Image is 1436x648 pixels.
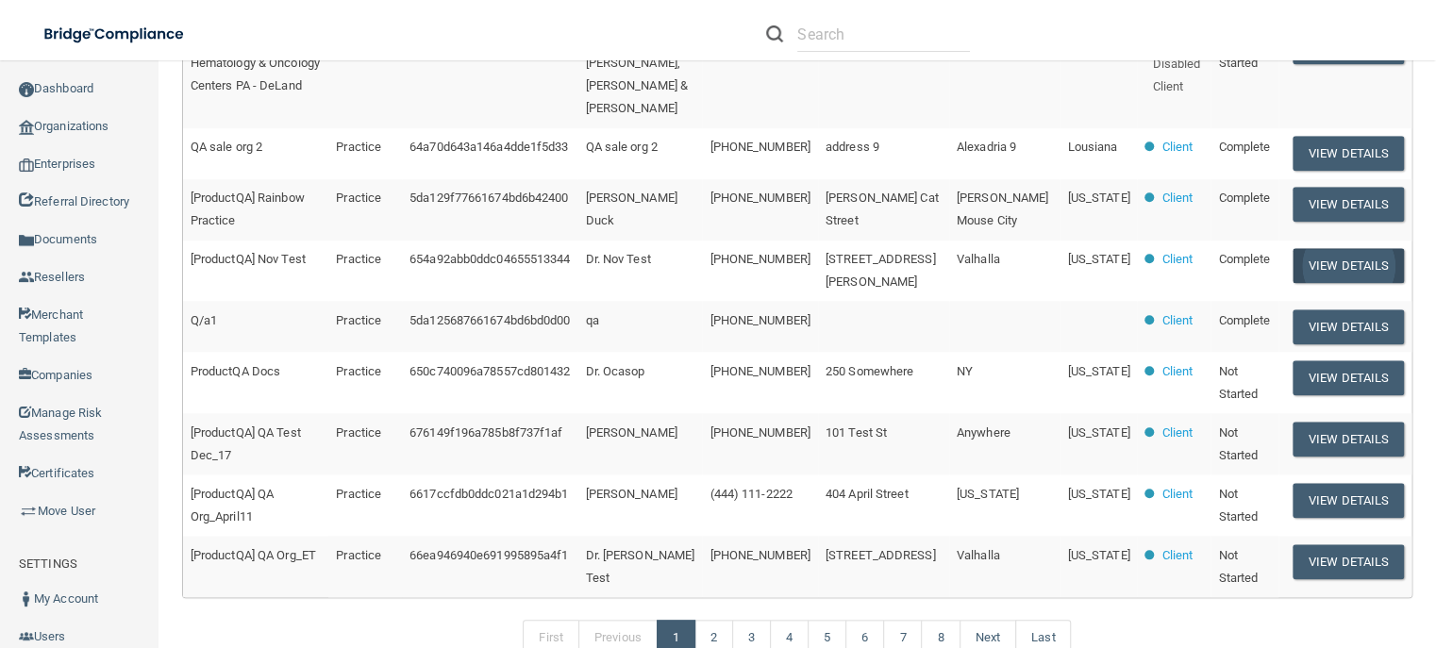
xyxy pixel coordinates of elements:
[1161,187,1193,209] p: Client
[1218,191,1270,205] span: Complete
[191,364,280,378] span: ProductQA Docs
[710,364,810,378] span: [PHONE_NUMBER]
[710,313,810,327] span: [PHONE_NUMBER]
[1293,483,1404,518] button: View Details
[19,120,34,135] img: organization-icon.f8decf85.png
[826,487,909,501] span: 404 April Street
[336,548,381,562] span: Practice
[826,425,887,440] span: 101 Test St
[28,15,202,54] img: bridge_compliance_login_screen.278c3ca4.svg
[336,191,381,205] span: Practice
[1152,53,1203,98] p: Disabled Client
[1218,313,1270,327] span: Complete
[19,270,34,285] img: ic_reseller.de258add.png
[1161,248,1193,271] p: Client
[957,191,1048,227] span: [PERSON_NAME] Mouse City
[409,191,568,205] span: 5da129f77661674bd6b42400
[710,425,810,440] span: [PHONE_NUMBER]
[1161,136,1193,158] p: Client
[336,364,381,378] span: Practice
[826,140,879,154] span: address 9
[1218,364,1258,401] span: Not Started
[19,82,34,97] img: ic_dashboard_dark.d01f4a41.png
[409,252,570,266] span: 654a92abb0ddc04655513344
[336,425,381,440] span: Practice
[585,487,676,501] span: [PERSON_NAME]
[409,313,570,327] span: 5da125687661674bd6bd0d00
[1161,422,1193,444] p: Client
[710,191,810,205] span: [PHONE_NUMBER]
[1293,309,1404,344] button: View Details
[19,591,34,606] img: ic_user_dark.df1a06c3.png
[710,548,810,562] span: [PHONE_NUMBER]
[1293,187,1404,222] button: View Details
[826,548,936,562] span: [STREET_ADDRESS]
[957,140,1016,154] span: Alexadria 9
[191,191,305,227] span: [ProductQA] Rainbow Practice
[336,140,381,154] span: Practice
[585,191,676,227] span: [PERSON_NAME] Duck
[710,487,792,501] span: (444) 111-2222
[957,252,1000,266] span: Valhalla
[1161,544,1193,567] p: Client
[409,548,568,562] span: 66ea946940e691995895a4f1
[710,140,810,154] span: [PHONE_NUMBER]
[191,140,262,154] span: QA sale org 2
[1067,487,1129,501] span: [US_STATE]
[409,364,570,378] span: 650c740096a78557cd801432
[766,25,783,42] img: ic-search.3b580494.png
[336,313,381,327] span: Practice
[826,191,939,227] span: [PERSON_NAME] Cat Street
[191,487,274,523] span: [ProductQA] QA Org_April11
[797,17,970,52] input: Search
[1067,548,1129,562] span: [US_STATE]
[1218,548,1258,585] span: Not Started
[191,252,306,266] span: [ProductQA] Nov Test
[1293,248,1404,283] button: View Details
[1293,544,1404,579] button: View Details
[585,425,676,440] span: [PERSON_NAME]
[191,313,217,327] span: Q/a1
[585,252,650,266] span: Dr. Nov Test
[1293,422,1404,457] button: View Details
[585,364,644,378] span: Dr. Ocasop
[1161,360,1193,383] p: Client
[1161,483,1193,506] p: Client
[1218,140,1270,154] span: Complete
[19,629,34,644] img: icon-users.e205127d.png
[1067,252,1129,266] span: [US_STATE]
[1067,140,1117,154] span: Lousiana
[19,158,34,172] img: enterprise.0d942306.png
[585,313,598,327] span: qa
[409,487,568,501] span: 6617ccfdb0ddc021a1d294b1
[191,425,301,462] span: [ProductQA] QA Test Dec_17
[1067,191,1129,205] span: [US_STATE]
[957,364,973,378] span: NY
[710,252,810,266] span: [PHONE_NUMBER]
[1161,309,1193,332] p: Client
[957,548,1000,562] span: Valhalla
[1293,360,1404,395] button: View Details
[336,487,381,501] span: Practice
[19,502,38,521] img: briefcase.64adab9b.png
[826,252,936,289] span: [STREET_ADDRESS][PERSON_NAME]
[1218,252,1270,266] span: Complete
[957,425,1010,440] span: Anywhere
[1218,487,1258,523] span: Not Started
[585,548,694,585] span: Dr. [PERSON_NAME] Test
[191,548,316,562] span: [ProductQA] QA Org_ET
[1218,425,1258,462] span: Not Started
[1067,425,1129,440] span: [US_STATE]
[826,364,913,378] span: 250 Somewhere
[1293,136,1404,171] button: View Details
[585,140,657,154] span: QA sale org 2
[409,140,568,154] span: 64a70d643a146a4dde1f5d33
[409,425,562,440] span: 676149f196a785b8f737f1af
[19,553,77,575] label: SETTINGS
[1067,364,1129,378] span: [US_STATE]
[19,233,34,248] img: icon-documents.8dae5593.png
[336,252,381,266] span: Practice
[957,487,1019,501] span: [US_STATE]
